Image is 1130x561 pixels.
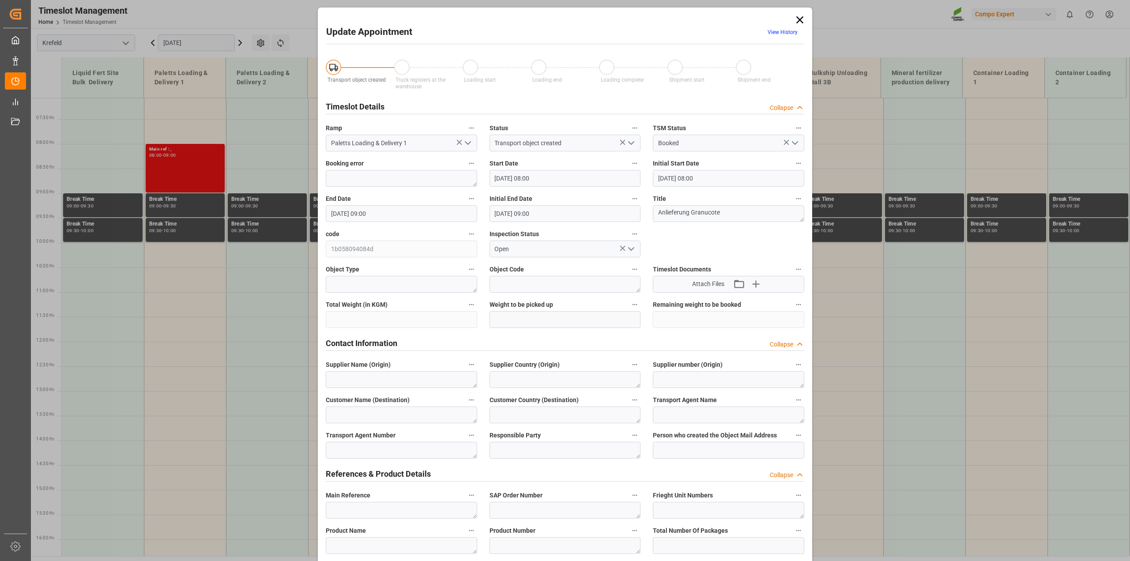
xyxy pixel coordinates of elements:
[793,264,804,275] button: Timeslot Documents
[490,135,641,151] input: Type to search/select
[793,158,804,169] button: Initial Start Date
[629,193,640,204] button: Initial End Date
[793,429,804,441] button: Person who created the Object Mail Address
[326,230,339,239] span: code
[490,159,518,168] span: Start Date
[326,194,351,203] span: End Date
[653,124,686,133] span: TSM Status
[466,359,477,370] button: Supplier Name (Origin)
[466,394,477,406] button: Customer Name (Destination)
[653,194,666,203] span: Title
[460,136,474,150] button: open menu
[490,395,579,405] span: Customer Country (Destination)
[629,122,640,134] button: Status
[326,300,388,309] span: Total Weight (in KGM)
[326,159,364,168] span: Booking error
[624,242,637,256] button: open menu
[793,525,804,536] button: Total Number Of Packages
[793,359,804,370] button: Supplier number (Origin)
[601,77,644,83] span: Loading complete
[466,264,477,275] button: Object Type
[326,337,397,349] h2: Contact Information
[793,299,804,310] button: Remaining weight to be booked
[326,491,370,500] span: Main Reference
[466,193,477,204] button: End Date
[653,170,804,187] input: DD.MM.YYYY HH:MM
[490,170,641,187] input: DD.MM.YYYY HH:MM
[466,489,477,501] button: Main Reference
[770,103,793,113] div: Collapse
[793,394,804,406] button: Transport Agent Name
[669,77,704,83] span: Shipment start
[629,264,640,275] button: Object Code
[466,429,477,441] button: Transport Agent Number
[326,265,359,274] span: Object Type
[326,205,477,222] input: DD.MM.YYYY HH:MM
[738,77,771,83] span: Shipment end
[326,101,384,113] h2: Timeslot Details
[466,228,477,240] button: code
[653,526,728,535] span: Total Number Of Packages
[466,122,477,134] button: Ramp
[490,526,535,535] span: Product Number
[328,77,386,83] span: Transport object created
[653,205,804,222] textarea: Anlieferung Granucote
[490,230,539,239] span: Inspection Status
[787,136,801,150] button: open menu
[770,471,793,480] div: Collapse
[466,299,477,310] button: Total Weight (in KGM)
[490,265,524,274] span: Object Code
[653,491,713,500] span: Frieght Unit Numbers
[768,29,798,35] a: View History
[770,340,793,349] div: Collapse
[466,525,477,536] button: Product Name
[326,526,366,535] span: Product Name
[326,431,395,440] span: Transport Agent Number
[326,135,477,151] input: Type to search/select
[653,300,741,309] span: Remaining weight to be booked
[490,431,541,440] span: Responsible Party
[624,136,637,150] button: open menu
[326,468,431,480] h2: References & Product Details
[490,205,641,222] input: DD.MM.YYYY HH:MM
[532,77,562,83] span: Loading end
[464,77,496,83] span: Loading start
[326,25,412,39] h2: Update Appointment
[629,228,640,240] button: Inspection Status
[490,491,542,500] span: SAP Order Number
[326,360,391,369] span: Supplier Name (Origin)
[653,265,711,274] span: Timeslot Documents
[466,158,477,169] button: Booking error
[793,193,804,204] button: Title
[326,124,342,133] span: Ramp
[653,395,717,405] span: Transport Agent Name
[490,300,553,309] span: Weight to be picked up
[490,360,560,369] span: Supplier Country (Origin)
[793,122,804,134] button: TSM Status
[629,525,640,536] button: Product Number
[395,77,445,90] span: Truck registers at the warehouse
[629,394,640,406] button: Customer Country (Destination)
[629,158,640,169] button: Start Date
[629,359,640,370] button: Supplier Country (Origin)
[793,489,804,501] button: Frieght Unit Numbers
[629,429,640,441] button: Responsible Party
[653,360,723,369] span: Supplier number (Origin)
[692,279,724,289] span: Attach Files
[326,395,410,405] span: Customer Name (Destination)
[490,194,532,203] span: Initial End Date
[629,489,640,501] button: SAP Order Number
[629,299,640,310] button: Weight to be picked up
[490,124,508,133] span: Status
[653,159,699,168] span: Initial Start Date
[653,431,777,440] span: Person who created the Object Mail Address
